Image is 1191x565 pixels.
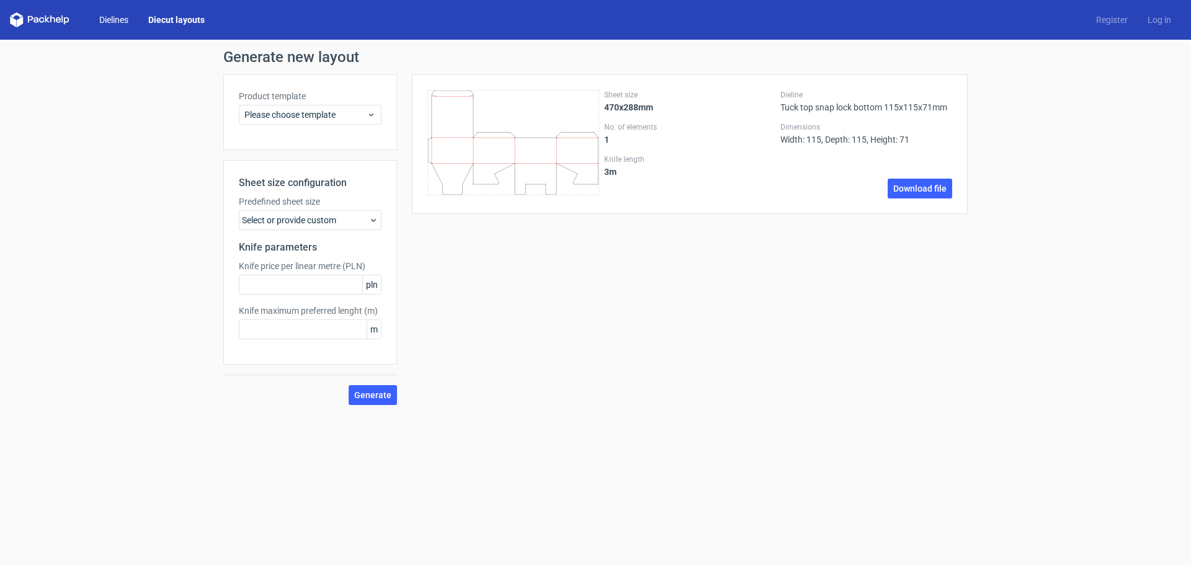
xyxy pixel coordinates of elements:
[362,275,381,294] span: pln
[780,122,952,145] div: Width: 115, Depth: 115, Height: 71
[604,102,653,112] strong: 470x288mm
[780,90,952,112] div: Tuck top snap lock bottom 115x115x71mm
[604,90,776,100] label: Sheet size
[239,210,381,230] div: Select or provide custom
[604,154,776,164] label: Knife length
[138,14,215,26] a: Diecut layouts
[239,305,381,317] label: Knife maximum preferred lenght (m)
[223,50,968,65] h1: Generate new layout
[780,90,952,100] label: Dieline
[604,167,617,177] strong: 3 m
[604,122,776,132] label: No. of elements
[888,179,952,198] a: Download file
[244,109,367,121] span: Please choose template
[239,240,381,255] h2: Knife parameters
[239,195,381,208] label: Predefined sheet size
[239,90,381,102] label: Product template
[367,320,381,339] span: m
[239,260,381,272] label: Knife price per linear metre (PLN)
[89,14,138,26] a: Dielines
[780,122,952,132] label: Dimensions
[239,176,381,190] h2: Sheet size configuration
[354,391,391,399] span: Generate
[1086,14,1138,26] a: Register
[1138,14,1181,26] a: Log in
[349,385,397,405] button: Generate
[604,135,609,145] strong: 1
